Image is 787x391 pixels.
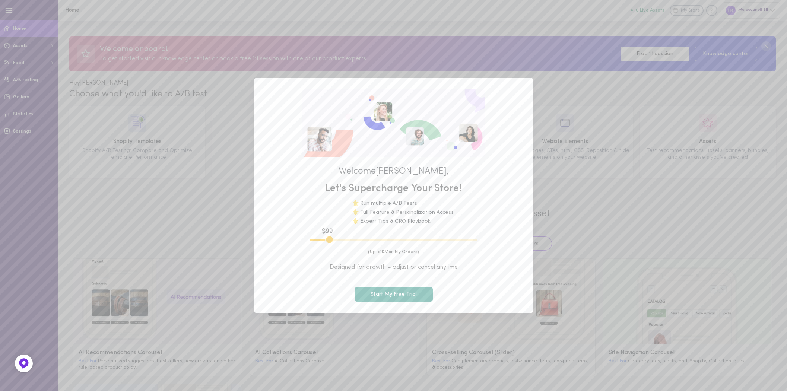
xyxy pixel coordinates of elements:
div: 🌟 Expert Tips & CRO Playbook [352,219,454,224]
span: $ 99 [322,227,333,236]
div: 🌟 Full Feature & Personalization Access [352,210,454,215]
img: Feedback Button [18,358,29,369]
span: Let's Supercharge Your Store! [265,182,522,196]
span: Welcome [PERSON_NAME] , [265,166,522,176]
button: Start My Free Trial [355,287,433,302]
span: (Up to 1K Monthly Orders) [265,249,522,255]
span: Designed for growth – adjust or cancel anytime [265,263,522,271]
div: 🌟 Run multiple A/B Tests [352,201,454,206]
